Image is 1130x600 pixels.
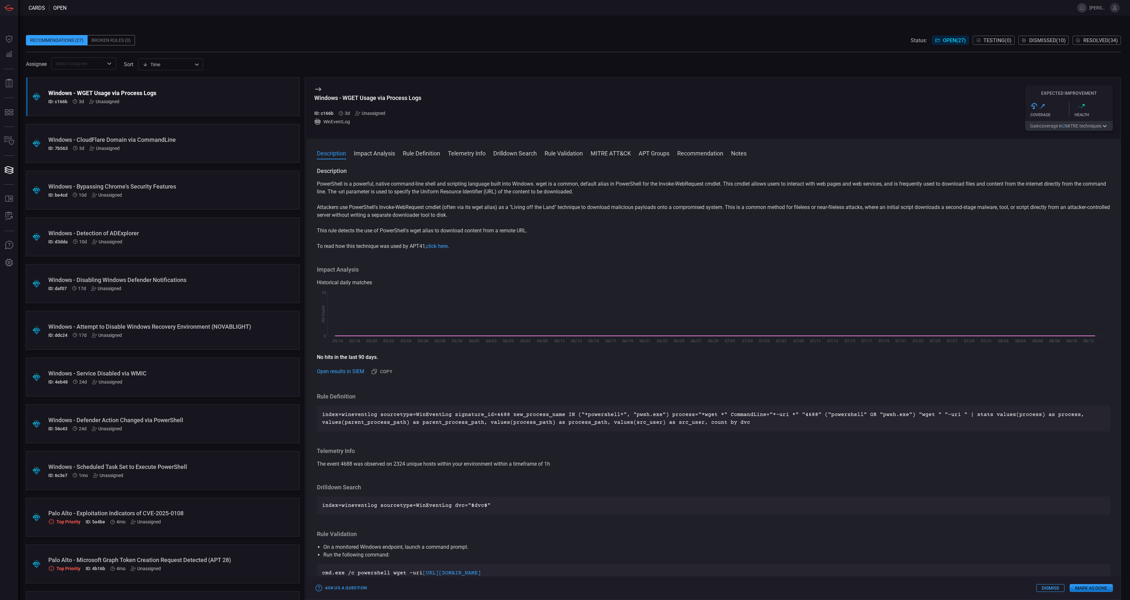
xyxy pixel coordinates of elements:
[845,339,855,343] text: 07/15
[323,543,1104,551] li: On a monitored Windows endpoint, launch a command prompt.
[79,379,87,385] span: Jul 28, 2025 6:56 AM
[48,565,80,571] div: Top Priority
[776,339,787,343] text: 07/07
[1025,91,1113,96] h5: Expected Improvement
[317,393,1110,400] h3: Rule Definition
[317,279,1110,287] div: Historical daily matches
[48,239,68,244] h5: ID: d3dda
[1,47,17,62] button: Detections
[1,133,17,149] button: Inventory
[1083,339,1094,343] text: 08/12
[317,354,378,360] strong: No hits in the last 90 days.
[674,339,684,343] text: 06/25
[383,339,394,343] text: 05/22
[401,339,411,343] text: 05/24
[124,61,133,67] label: sort
[1,162,17,178] button: Cards
[79,146,84,151] span: Aug 18, 2025 9:27 AM
[48,90,253,96] div: Windows - WGET Usage via Process Logs
[322,411,1105,426] p: index=wineventlog sourcetype=WinEventLog signature_id=4688 new_process_name IN ("*powershell*", "...
[317,266,1110,274] h3: Impact Analysis
[317,167,1110,175] h3: Description
[1089,5,1107,10] span: [PERSON_NAME][EMAIL_ADDRESS][PERSON_NAME][DOMAIN_NAME]
[79,426,87,431] span: Jul 28, 2025 6:56 AM
[317,447,1110,455] h3: Telemetry Info
[79,333,87,338] span: Aug 04, 2025 3:17 AM
[742,339,753,343] text: 07/03
[79,99,84,104] span: Aug 18, 2025 9:27 AM
[1066,339,1077,343] text: 08/10
[1,255,17,271] button: Preferences
[86,519,105,525] h5: ID: 5a4be
[29,5,45,11] span: Cards
[91,286,121,291] div: Unassigned
[947,339,957,343] text: 07/27
[606,339,616,343] text: 06/17
[537,339,548,343] text: 06/09
[48,519,80,525] div: Top Priority
[1032,339,1043,343] text: 08/06
[78,286,86,291] span: Aug 04, 2025 3:17 AM
[105,59,114,68] button: Open
[1049,339,1060,343] text: 08/08
[981,339,992,343] text: 07/31
[48,136,253,143] div: Windows - CloudFlare Domain via CommandLine
[317,180,1110,196] p: PowerShell is a powerful, native command-line shell and scripting language built into Windows. wg...
[317,368,364,375] a: Open results in SIEM
[964,339,975,343] text: 07/29
[92,426,122,431] div: Unassigned
[48,463,253,470] div: Windows - Scheduled Task Set to Execute PowerShell
[1,238,17,253] button: Ask Us A Question
[998,339,1009,343] text: 08/02
[317,461,550,467] span: The event 4688 was observed on 2324 unique hosts within your environment within a timeframe of 1h
[48,276,253,283] div: Windows - Disabling Windows Defender Notifications
[90,146,120,151] div: Unassigned
[345,111,350,116] span: Aug 18, 2025 9:27 AM
[725,339,736,343] text: 07/01
[332,339,343,343] text: 05/16
[622,339,633,343] text: 06/19
[314,111,333,116] h5: ID: c166b
[323,551,1104,559] li: Run the following command:
[861,339,872,343] text: 07/17
[53,59,103,67] input: Select assignee
[1073,36,1121,45] button: Resolved(34)
[1,191,17,207] button: Rule Catalog
[426,243,448,249] a: click here
[48,99,67,104] h5: ID: c166b
[1075,113,1113,117] div: Health
[1036,584,1064,592] button: Dismiss
[571,339,582,343] text: 06/13
[79,192,87,198] span: Aug 11, 2025 4:43 AM
[932,36,969,45] button: Open(27)
[1,104,17,120] button: MITRE - Detection Posture
[92,333,122,338] div: Unassigned
[983,37,1012,43] span: Testing ( 0 )
[503,339,514,343] text: 06/05
[943,37,966,43] span: Open ( 27 )
[545,149,583,157] button: Rule Validation
[640,339,650,343] text: 06/21
[48,370,253,377] div: Windows - Service Disabled via WMIC
[1025,121,1113,131] button: Gaincoverage in2MITRE techniques
[48,183,253,190] div: Windows - Bypassing Chrome's Security Features
[131,519,161,524] div: Unassigned
[317,149,346,157] button: Description
[418,339,428,343] text: 05/26
[314,583,368,593] button: Ask Us a Question
[48,557,253,563] div: Palo Alto - Microsoft Graph Token Creation Request Detected (APT 28)
[588,339,599,343] text: 06/15
[131,566,161,571] div: Unassigned
[423,570,481,576] a: [URL][DOMAIN_NAME]
[322,569,1105,577] p: cmd.exe /c powershell wget -uri
[810,339,821,343] text: 07/11
[317,484,1110,491] h3: Drilldown Search
[48,146,68,151] h5: ID: 7b563
[520,339,531,343] text: 06/07
[48,323,253,330] div: Windows - Attempt to Disable Windows Recovery Environment (NOVABLIGHT)
[896,339,906,343] text: 07/21
[930,339,941,343] text: 07/25
[48,192,67,198] h5: ID: be4cd
[793,339,804,343] text: 07/09
[355,111,385,116] div: Unassigned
